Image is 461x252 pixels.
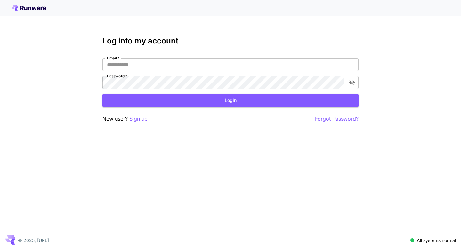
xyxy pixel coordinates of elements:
[102,94,359,107] button: Login
[102,36,359,45] h3: Log into my account
[102,115,148,123] p: New user?
[107,73,127,79] label: Password
[346,77,358,88] button: toggle password visibility
[315,115,359,123] button: Forgot Password?
[417,237,456,244] p: All systems normal
[18,237,49,244] p: © 2025, [URL]
[107,55,119,61] label: Email
[129,115,148,123] button: Sign up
